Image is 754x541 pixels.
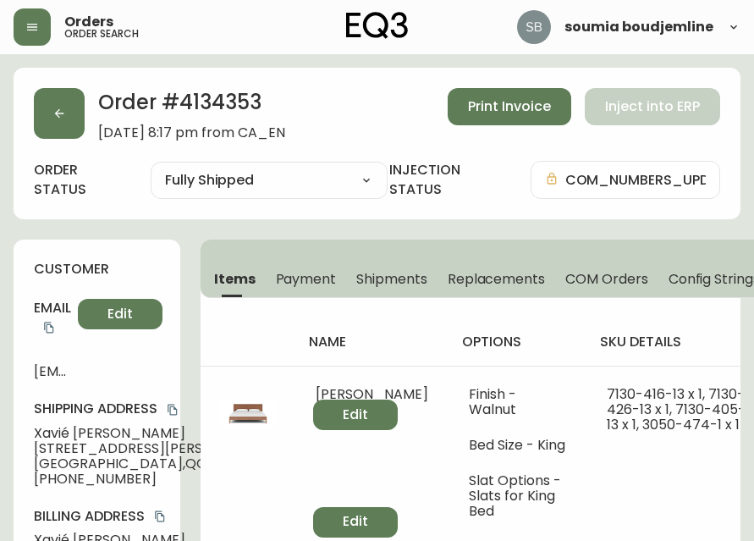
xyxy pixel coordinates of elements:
[313,400,398,430] button: Edit
[343,406,368,424] span: Edit
[78,299,162,329] button: Edit
[448,270,545,288] span: Replacements
[468,97,551,116] span: Print Invoice
[565,270,648,288] span: COM Orders
[34,456,306,472] span: [GEOGRAPHIC_DATA] , QC , H3K 0C5 , CA
[34,400,306,418] h4: Shipping Address
[469,438,566,453] li: Bed Size - King
[98,88,285,125] h2: Order # 4134353
[64,29,139,39] h5: order search
[98,125,285,141] span: [DATE] 8:17 pm from CA_EN
[34,364,71,379] span: [EMAIL_ADDRESS][DOMAIN_NAME]
[221,387,275,441] img: 7130-416-MC-400-1-clcto8r4u00q30194qp2uhw4k.jpg
[151,508,168,525] button: copy
[517,10,551,44] img: 83621bfd3c61cadf98040c636303d86a
[214,270,256,288] span: Items
[164,401,181,418] button: copy
[41,319,58,336] button: copy
[276,270,337,288] span: Payment
[107,305,133,323] span: Edit
[462,333,573,351] h4: options
[346,12,409,39] img: logo
[34,441,306,456] span: [STREET_ADDRESS][PERSON_NAME]. 329
[389,161,504,199] h4: injection status
[34,507,306,526] h4: Billing Address
[343,512,368,531] span: Edit
[34,426,306,441] span: Xavié [PERSON_NAME]
[607,384,746,434] span: 7130-416-13 x 1, 7130-426-13 x 1, 7130-405-13 x 1, 3050-474-1 x 1
[64,15,113,29] span: Orders
[316,384,428,404] span: [PERSON_NAME]
[564,20,713,34] span: soumia boudjemline
[448,88,571,125] button: Print Invoice
[356,270,427,288] span: Shipments
[34,472,306,487] span: [PHONE_NUMBER]
[469,473,566,519] li: Slat Options - Slats for King Bed
[34,260,160,279] h4: customer
[469,387,566,417] li: Finish - Walnut
[309,333,435,351] h4: name
[313,507,398,538] button: Edit
[34,161,124,199] label: order status
[34,299,71,337] h4: Email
